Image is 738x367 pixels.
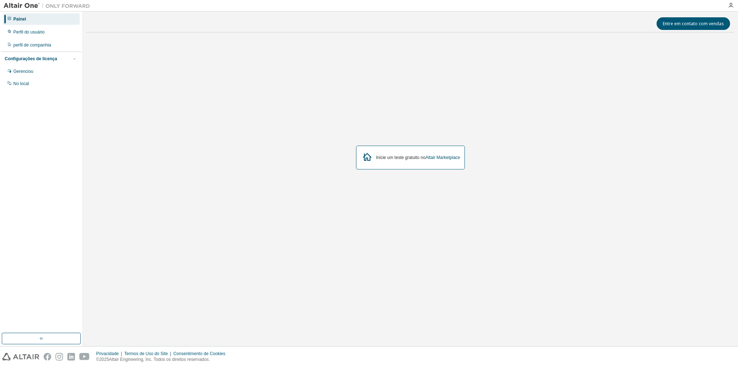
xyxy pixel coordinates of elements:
[109,357,210,362] font: Altair Engineering, Inc. Todos os direitos reservados.
[13,17,26,22] font: Painel
[96,357,99,362] font: ©
[13,43,51,48] font: perfil de companhia
[13,69,33,74] font: Gerenciou
[124,351,168,356] font: Termos de Uso do Site
[376,155,425,160] font: Inicie um teste gratuito no
[173,351,225,356] font: Consentimento de Cookies
[44,353,51,361] img: facebook.svg
[657,17,730,30] button: Entre em contato com vendas
[67,353,75,361] img: linkedin.svg
[55,353,63,361] img: instagram.svg
[13,81,29,86] font: No local
[79,353,90,361] img: youtube.svg
[663,21,724,27] font: Entre em contato com vendas
[2,353,39,361] img: altair_logo.svg
[99,357,109,362] font: 2025
[5,56,57,61] font: Configurações de licença
[96,351,119,356] font: Privacidade
[13,30,45,35] font: Perfil do usuário
[4,2,94,9] img: Altair Um
[426,155,460,160] a: Altair Marketplace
